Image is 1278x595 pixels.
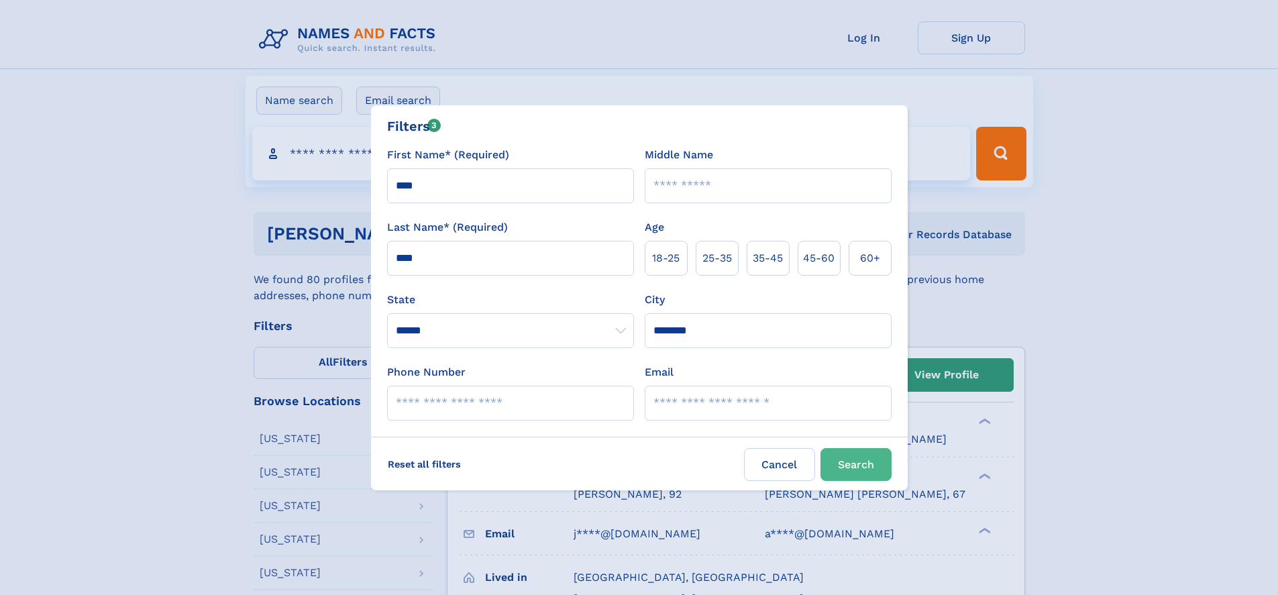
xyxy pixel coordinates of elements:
[702,250,732,266] span: 25‑35
[744,448,815,481] label: Cancel
[652,250,680,266] span: 18‑25
[387,116,441,136] div: Filters
[379,448,470,480] label: Reset all filters
[645,292,665,308] label: City
[387,147,509,163] label: First Name* (Required)
[803,250,835,266] span: 45‑60
[645,219,664,235] label: Age
[645,147,713,163] label: Middle Name
[753,250,783,266] span: 35‑45
[820,448,892,481] button: Search
[645,364,674,380] label: Email
[860,250,880,266] span: 60+
[387,292,634,308] label: State
[387,219,508,235] label: Last Name* (Required)
[387,364,466,380] label: Phone Number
